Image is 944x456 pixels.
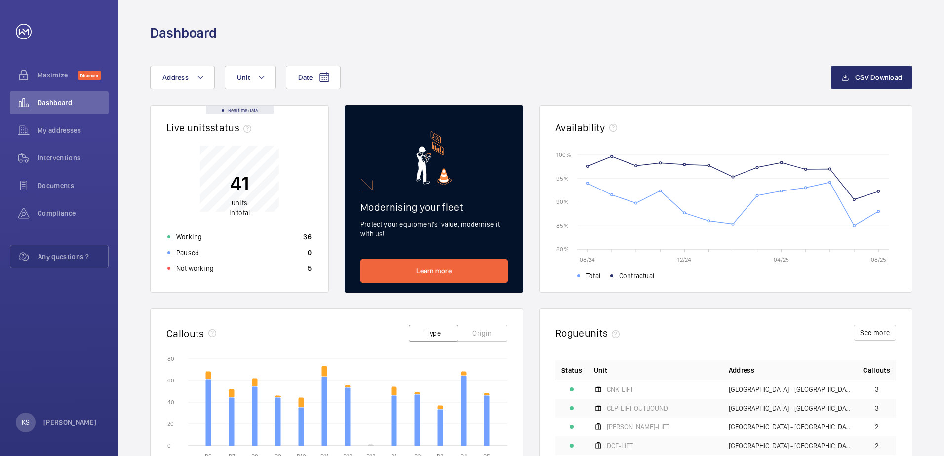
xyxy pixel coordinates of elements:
[360,219,508,239] p: Protect your equipment's value, modernise it with us!
[555,121,605,134] h2: Availability
[167,442,171,449] text: 0
[607,386,633,393] span: CNK-LIFT
[677,256,691,263] text: 12/24
[38,181,109,190] span: Documents
[167,420,174,427] text: 20
[229,198,250,218] p: in total
[206,106,274,114] div: Real time data
[729,442,852,449] span: [GEOGRAPHIC_DATA] - [GEOGRAPHIC_DATA],
[43,418,97,427] p: [PERSON_NAME]
[167,355,174,362] text: 80
[594,365,607,375] span: Unit
[167,377,174,384] text: 60
[150,66,215,89] button: Address
[556,151,571,158] text: 100 %
[38,125,109,135] span: My addresses
[774,256,789,263] text: 04/25
[308,248,312,258] p: 0
[237,74,250,81] span: Unit
[78,71,101,80] span: Discover
[298,74,313,81] span: Date
[38,70,78,80] span: Maximize
[22,418,30,427] p: KS
[38,98,109,108] span: Dashboard
[875,405,879,412] span: 3
[556,198,569,205] text: 90 %
[607,405,668,412] span: CEP-LIFT OUTBOUND
[167,399,174,406] text: 40
[875,423,879,430] span: 2
[210,121,255,134] span: status
[232,199,247,207] span: units
[854,325,896,341] button: See more
[875,386,879,393] span: 3
[855,74,902,81] span: CSV Download
[729,386,852,393] span: [GEOGRAPHIC_DATA] - [GEOGRAPHIC_DATA],
[586,271,600,281] span: Total
[176,248,199,258] p: Paused
[556,245,569,252] text: 80 %
[556,222,569,229] text: 85 %
[38,252,108,262] span: Any questions ?
[166,327,204,340] h2: Callouts
[555,327,624,339] h2: Rogue
[166,121,255,134] h2: Live units
[303,232,312,242] p: 36
[150,24,217,42] h1: Dashboard
[38,208,109,218] span: Compliance
[863,365,890,375] span: Callouts
[229,171,250,195] p: 41
[225,66,276,89] button: Unit
[831,66,912,89] button: CSV Download
[561,365,582,375] p: Status
[286,66,341,89] button: Date
[360,201,508,213] h2: Modernising your fleet
[409,325,458,342] button: Type
[585,327,624,339] span: units
[607,442,633,449] span: DCF-LIFT
[458,325,507,342] button: Origin
[607,423,669,430] span: [PERSON_NAME]-LIFT
[176,232,202,242] p: Working
[176,264,214,273] p: Not working
[360,259,508,283] a: Learn more
[875,442,879,449] span: 2
[729,423,852,430] span: [GEOGRAPHIC_DATA] - [GEOGRAPHIC_DATA],
[580,256,595,263] text: 08/24
[619,271,654,281] span: Contractual
[308,264,312,273] p: 5
[162,74,189,81] span: Address
[416,131,452,185] img: marketing-card.svg
[729,405,852,412] span: [GEOGRAPHIC_DATA] - [GEOGRAPHIC_DATA],
[38,153,109,163] span: Interventions
[871,256,886,263] text: 08/25
[556,175,569,182] text: 95 %
[729,365,754,375] span: Address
